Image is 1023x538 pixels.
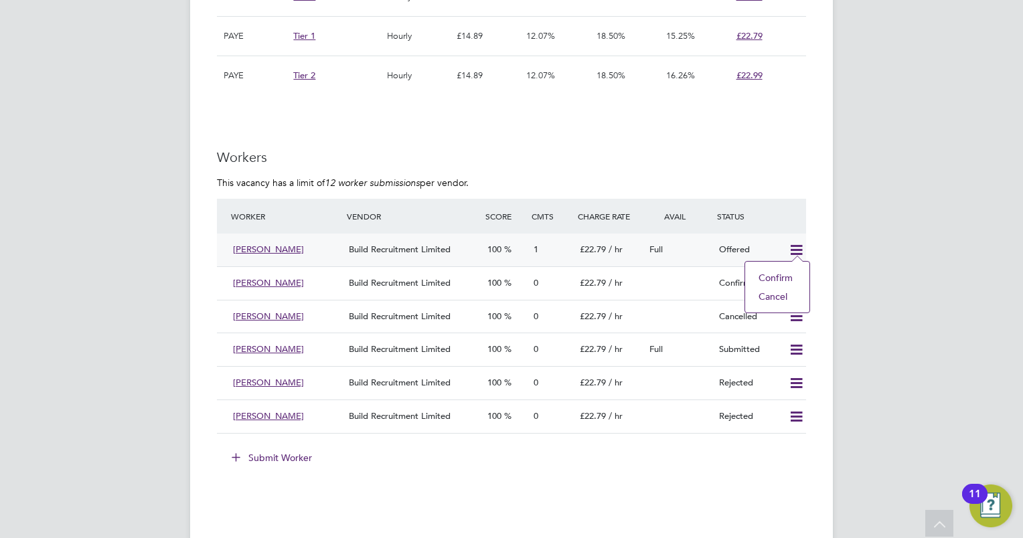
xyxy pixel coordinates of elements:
[580,377,606,388] span: £22.79
[714,272,783,294] div: Confirmed
[220,56,290,95] div: PAYE
[217,149,806,166] h3: Workers
[969,484,1012,527] button: Open Resource Center, 11 new notifications
[220,17,290,56] div: PAYE
[349,310,451,322] span: Build Recruitment Limited
[714,339,783,361] div: Submitted
[534,310,538,322] span: 0
[574,204,644,228] div: Charge Rate
[487,244,501,255] span: 100
[233,410,304,422] span: [PERSON_NAME]
[714,372,783,394] div: Rejected
[487,377,501,388] span: 100
[349,244,451,255] span: Build Recruitment Limited
[597,70,625,81] span: 18.50%
[487,310,501,322] span: 100
[580,244,606,255] span: £22.79
[222,447,323,468] button: Submit Worker
[233,310,304,322] span: [PERSON_NAME]
[534,343,538,355] span: 0
[487,410,501,422] span: 100
[526,30,555,41] span: 12.07%
[528,204,574,228] div: Cmts
[233,377,304,388] span: [PERSON_NAME]
[580,277,606,288] span: £22.79
[609,410,623,422] span: / hr
[349,277,451,288] span: Build Recruitment Limited
[343,204,482,228] div: Vendor
[228,204,343,228] div: Worker
[714,406,783,428] div: Rejected
[609,343,623,355] span: / hr
[217,177,806,189] p: This vacancy has a limit of per vendor.
[609,377,623,388] span: / hr
[649,343,663,355] span: Full
[349,410,451,422] span: Build Recruitment Limited
[666,30,695,41] span: 15.25%
[384,56,453,95] div: Hourly
[736,30,763,41] span: £22.79
[714,204,806,228] div: Status
[969,494,981,511] div: 11
[293,30,315,41] span: Tier 1
[714,306,783,328] div: Cancelled
[453,56,523,95] div: £14.89
[736,70,763,81] span: £22.99
[534,377,538,388] span: 0
[609,310,623,322] span: / hr
[384,17,453,56] div: Hourly
[233,244,304,255] span: [PERSON_NAME]
[233,277,304,288] span: [PERSON_NAME]
[609,277,623,288] span: / hr
[580,410,606,422] span: £22.79
[526,70,555,81] span: 12.07%
[534,244,538,255] span: 1
[597,30,625,41] span: 18.50%
[580,310,606,322] span: £22.79
[714,239,783,261] div: Offered
[293,70,315,81] span: Tier 2
[752,268,803,287] li: Confirm
[534,277,538,288] span: 0
[482,204,528,228] div: Score
[349,343,451,355] span: Build Recruitment Limited
[666,70,695,81] span: 16.26%
[644,204,714,228] div: Avail
[233,343,304,355] span: [PERSON_NAME]
[752,287,803,306] li: Cancel
[580,343,606,355] span: £22.79
[453,17,523,56] div: £14.89
[534,410,538,422] span: 0
[349,377,451,388] span: Build Recruitment Limited
[487,343,501,355] span: 100
[649,244,663,255] span: Full
[609,244,623,255] span: / hr
[487,277,501,288] span: 100
[325,177,420,189] em: 12 worker submissions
